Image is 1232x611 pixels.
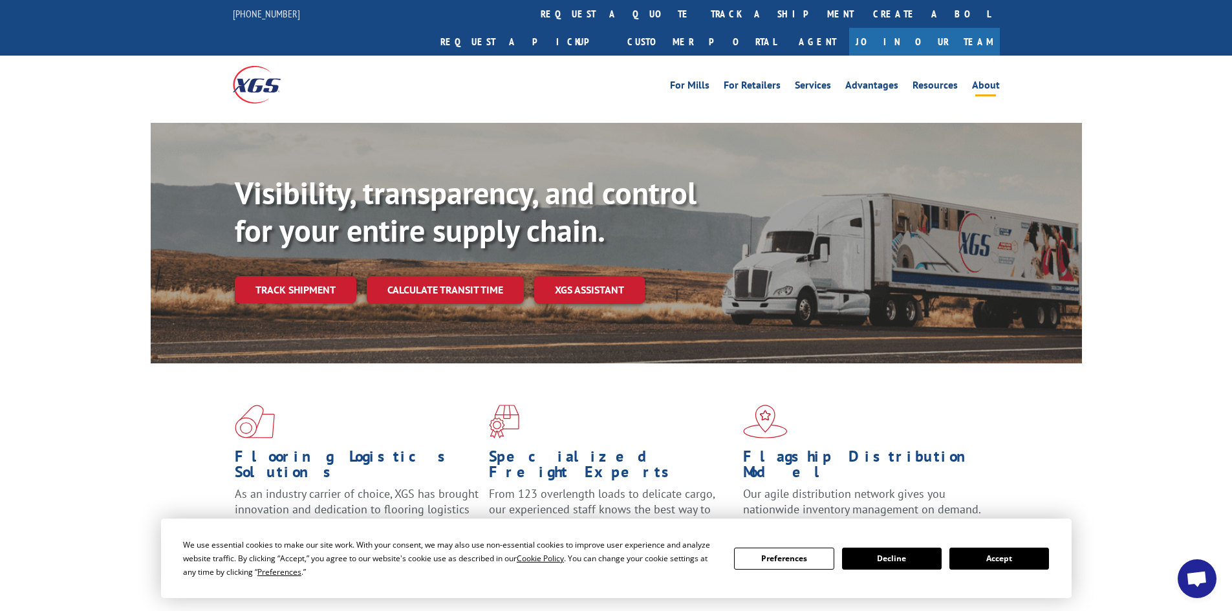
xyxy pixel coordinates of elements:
[743,405,788,438] img: xgs-icon-flagship-distribution-model-red
[235,276,356,303] a: Track shipment
[743,449,988,486] h1: Flagship Distribution Model
[845,80,898,94] a: Advantages
[489,449,733,486] h1: Specialized Freight Experts
[842,548,942,570] button: Decline
[913,80,958,94] a: Resources
[367,276,524,304] a: Calculate transit time
[1178,559,1216,598] a: Open chat
[235,405,275,438] img: xgs-icon-total-supply-chain-intelligence-red
[786,28,849,56] a: Agent
[670,80,709,94] a: For Mills
[972,80,1000,94] a: About
[235,173,697,250] b: Visibility, transparency, and control for your entire supply chain.
[161,519,1072,598] div: Cookie Consent Prompt
[517,553,564,564] span: Cookie Policy
[235,449,479,486] h1: Flooring Logistics Solutions
[795,80,831,94] a: Services
[233,7,300,20] a: [PHONE_NUMBER]
[489,405,519,438] img: xgs-icon-focused-on-flooring-red
[949,548,1049,570] button: Accept
[183,538,719,579] div: We use essential cookies to make our site work. With your consent, we may also use non-essential ...
[849,28,1000,56] a: Join Our Team
[724,80,781,94] a: For Retailers
[743,486,981,517] span: Our agile distribution network gives you nationwide inventory management on demand.
[235,486,479,532] span: As an industry carrier of choice, XGS has brought innovation and dedication to flooring logistics...
[618,28,786,56] a: Customer Portal
[489,486,733,544] p: From 123 overlength loads to delicate cargo, our experienced staff knows the best way to move you...
[431,28,618,56] a: Request a pickup
[534,276,645,304] a: XGS ASSISTANT
[734,548,834,570] button: Preferences
[257,566,301,577] span: Preferences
